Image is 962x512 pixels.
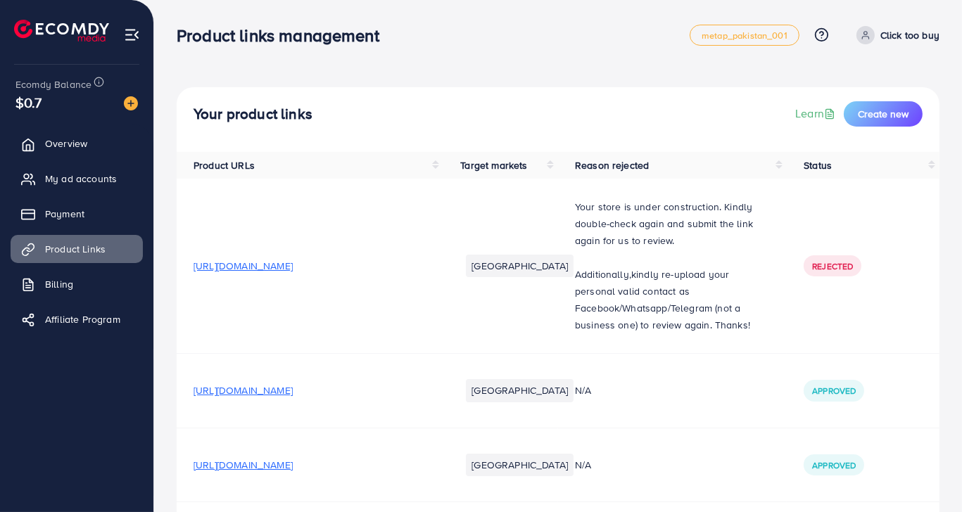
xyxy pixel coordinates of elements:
img: menu [124,27,140,43]
li: [GEOGRAPHIC_DATA] [466,454,574,476]
span: metap_pakistan_001 [702,31,787,40]
span: Product URLs [194,158,255,172]
span: Affiliate Program [45,312,120,326]
p: Click too buy [880,27,939,44]
a: My ad accounts [11,165,143,193]
a: Payment [11,200,143,228]
span: Rejected [812,260,853,272]
span: Billing [45,277,73,291]
span: Status [804,158,832,172]
a: Affiliate Program [11,305,143,333]
span: Overview [45,136,87,151]
a: Click too buy [851,26,939,44]
h4: Your product links [194,105,312,123]
span: [URL][DOMAIN_NAME] [194,259,293,273]
a: Billing [11,270,143,298]
a: metap_pakistan_001 [690,25,799,46]
a: Product Links [11,235,143,263]
span: [URL][DOMAIN_NAME] [194,458,293,472]
li: [GEOGRAPHIC_DATA] [466,255,574,277]
span: Ecomdy Balance [15,77,91,91]
span: Payment [45,207,84,221]
a: Learn [795,105,838,122]
span: Your store is under construction. Kindly double-check again and submit the link again for us to r... [575,200,753,248]
span: N/A [575,383,591,397]
span: Product Links [45,242,106,256]
li: [GEOGRAPHIC_DATA] [466,379,574,402]
span: $0.7 [15,92,42,113]
span: Additionally, [575,267,631,281]
span: Approved [812,459,856,471]
img: logo [14,20,109,41]
span: My ad accounts [45,172,117,186]
button: Create new [844,101,923,127]
span: kindly re-upload your personal valid contact as Facebook/Whatsapp/Telegram (not a business one) t... [575,267,750,332]
span: Create new [858,107,909,121]
img: image [124,96,138,110]
a: Overview [11,129,143,158]
span: Target markets [460,158,527,172]
span: Reason rejected [575,158,649,172]
span: [URL][DOMAIN_NAME] [194,383,293,397]
span: N/A [575,458,591,472]
h3: Product links management [177,25,391,46]
iframe: Chat [902,449,951,501]
span: Approved [812,385,856,397]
